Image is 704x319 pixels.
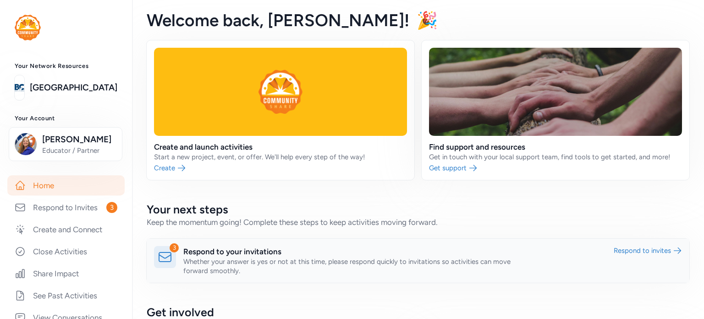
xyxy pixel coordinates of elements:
span: [PERSON_NAME] [42,133,116,146]
a: [GEOGRAPHIC_DATA] [30,81,117,94]
a: Create and Connect [7,219,125,240]
a: Close Activities [7,241,125,262]
a: See Past Activities [7,285,125,306]
h3: Your Network Resources [15,62,117,70]
h2: Your next steps [147,202,689,217]
span: 3 [106,202,117,213]
span: Educator / Partner [42,146,116,155]
div: 3 [170,243,179,252]
img: logo [15,15,41,40]
span: Welcome back , [PERSON_NAME]! [147,10,409,30]
img: logo [15,78,24,98]
button: [PERSON_NAME]Educator / Partner [9,127,122,161]
a: Share Impact [7,263,125,284]
h3: Your Account [15,115,117,122]
span: 🎉 [417,10,438,30]
a: Home [7,175,125,196]
a: Respond to Invites3 [7,197,125,218]
div: Keep the momentum going! Complete these steps to keep activities moving forward. [147,217,689,228]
